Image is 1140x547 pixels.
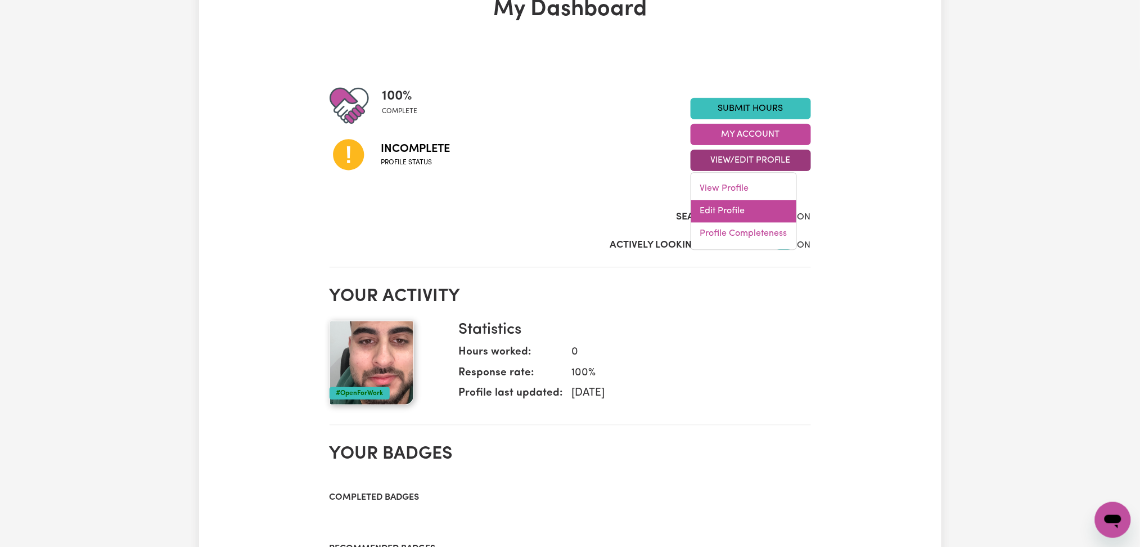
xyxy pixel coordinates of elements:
a: Edit Profile [691,200,796,223]
span: ON [797,213,811,222]
dd: 100 % [563,365,802,382]
dd: [DATE] [563,385,802,402]
h2: Your activity [330,286,811,307]
span: 100 % [382,86,418,106]
div: #OpenForWork [330,387,390,400]
a: Submit Hours [691,98,811,119]
span: Profile status [381,158,450,168]
label: Actively Looking for Clients [610,238,761,253]
label: Search Visibility [677,210,761,225]
span: complete [382,106,418,116]
h2: Your badges [330,443,811,465]
h3: Completed badges [330,492,811,503]
span: Incomplete [381,141,450,158]
h3: Statistics [459,321,802,340]
button: My Account [691,124,811,145]
img: Your profile picture [330,321,414,405]
dd: 0 [563,344,802,361]
div: View/Edit Profile [691,173,797,250]
button: View/Edit Profile [691,150,811,171]
a: Profile Completeness [691,223,796,245]
div: Profile completeness: 100% [382,86,427,125]
a: View Profile [691,178,796,200]
iframe: Button to launch messaging window [1095,502,1131,538]
span: ON [797,241,811,250]
dt: Profile last updated: [459,385,563,406]
dt: Hours worked: [459,344,563,365]
dt: Response rate: [459,365,563,386]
